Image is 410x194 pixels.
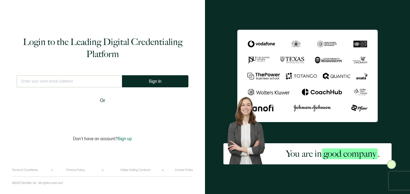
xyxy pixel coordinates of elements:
[17,36,188,60] h1: Login to the Leading Digital Credentialing Platform
[120,168,150,172] a: Online Selling Contract
[12,168,38,172] a: Terms & Conditions
[65,108,140,122] iframe: Sign in with Google Button
[286,148,380,160] h2: You are in .
[118,136,132,141] span: Sign up
[175,168,193,172] a: Cookie Policy
[100,97,105,105] span: Or
[223,93,274,164] img: Sertifier Login - You are in <span class="strong-h">good company</span>. Hero
[322,148,378,159] span: good company
[66,168,85,172] a: Privacy Policy
[387,160,396,169] img: Sertifier Login
[149,79,162,84] span: Sign In
[122,75,188,87] button: Sign In
[17,75,122,87] input: Enter your work email address
[73,136,132,141] p: Don't have an account?
[12,181,63,185] p: ©2025 Sertifier Inc.. All rights reserved.
[237,30,377,122] img: Sertifier Login - You are in <span class="strong-h">good company</span>.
